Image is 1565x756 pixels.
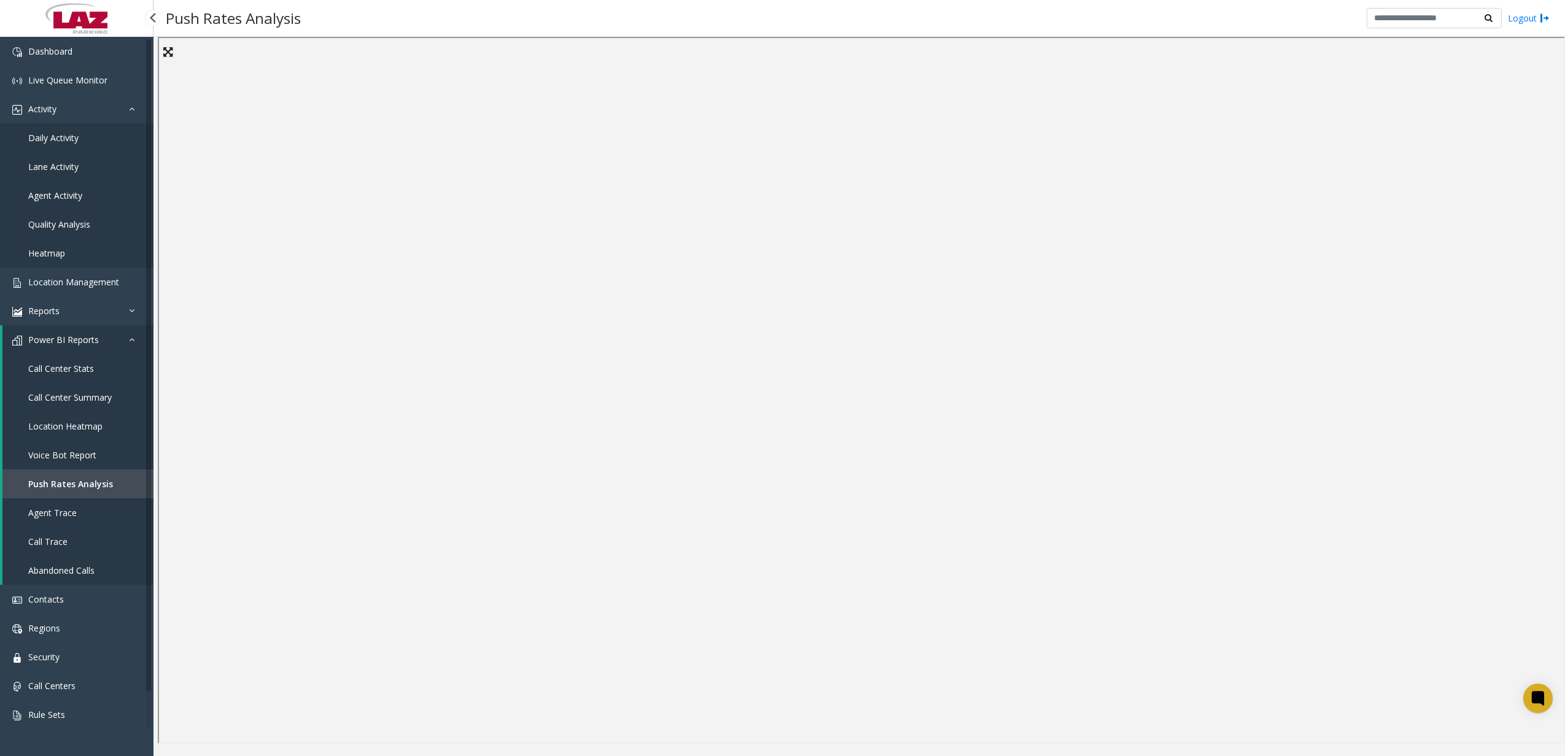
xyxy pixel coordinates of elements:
[12,307,22,317] img: 'icon'
[12,76,22,86] img: 'icon'
[28,190,82,201] span: Agent Activity
[12,711,22,720] img: 'icon'
[2,383,153,412] a: Call Center Summary
[12,595,22,605] img: 'icon'
[28,651,60,663] span: Security
[2,325,153,354] a: Power BI Reports
[2,412,153,441] a: Location Heatmap
[28,363,94,374] span: Call Center Stats
[28,74,107,86] span: Live Queue Monitor
[12,105,22,115] img: 'icon'
[28,247,65,259] span: Heatmap
[28,478,113,490] span: Push Rates Analysis
[28,536,68,547] span: Call Trace
[2,527,153,556] a: Call Trace
[28,507,77,519] span: Agent Trace
[12,47,22,57] img: 'icon'
[28,45,72,57] span: Dashboard
[28,161,79,172] span: Lane Activity
[2,441,153,469] a: Voice Bot Report
[28,218,90,230] span: Quality Analysis
[2,556,153,585] a: Abandoned Calls
[2,498,153,527] a: Agent Trace
[12,682,22,692] img: 'icon'
[1540,12,1550,25] img: logout
[28,276,119,288] span: Location Management
[2,354,153,383] a: Call Center Stats
[28,622,60,634] span: Regions
[1508,12,1550,25] a: Logout
[2,469,153,498] a: Push Rates Analysis
[28,103,56,115] span: Activity
[28,391,112,403] span: Call Center Summary
[28,565,95,576] span: Abandoned Calls
[28,680,76,692] span: Call Centers
[28,334,99,345] span: Power BI Reports
[28,593,64,605] span: Contacts
[28,449,96,461] span: Voice Bot Report
[12,278,22,288] img: 'icon'
[28,709,65,720] span: Rule Sets
[12,624,22,634] img: 'icon'
[28,305,60,317] span: Reports
[12,653,22,663] img: 'icon'
[28,420,103,432] span: Location Heatmap
[12,336,22,345] img: 'icon'
[28,132,79,144] span: Daily Activity
[160,3,307,33] h3: Push Rates Analysis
